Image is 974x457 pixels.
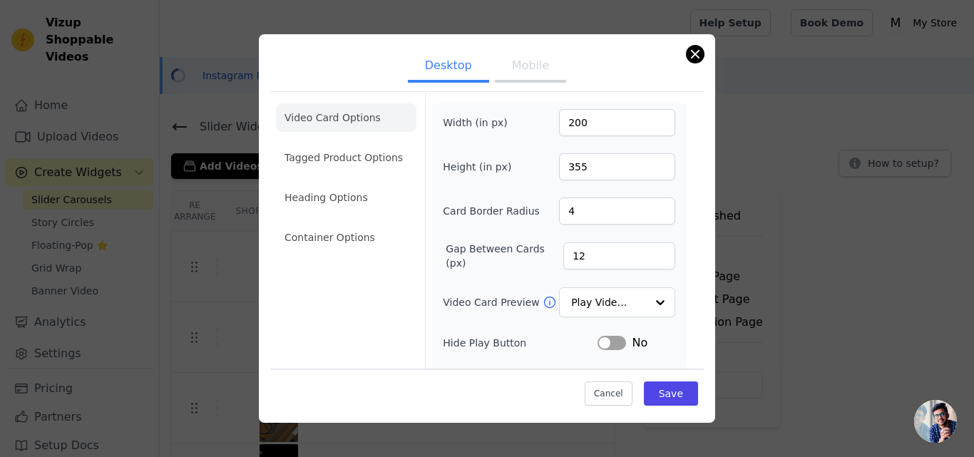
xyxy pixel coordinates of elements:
button: Desktop [408,51,489,83]
label: Hide Play Button [443,336,598,350]
span: No [632,334,647,351]
li: Heading Options [276,183,416,212]
label: Video Card Preview [443,295,542,309]
li: Tagged Product Options [276,143,416,172]
li: Container Options [276,223,416,252]
button: Mobile [495,51,566,83]
a: Open chat [914,400,957,443]
label: Card Border Radius [443,204,540,218]
li: Video Card Options [276,103,416,132]
label: Gap Between Cards (px) [446,242,563,270]
button: Close modal [687,46,704,63]
button: Cancel [585,381,632,406]
label: Width (in px) [443,115,521,130]
button: Save [644,381,698,406]
label: Height (in px) [443,160,521,174]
